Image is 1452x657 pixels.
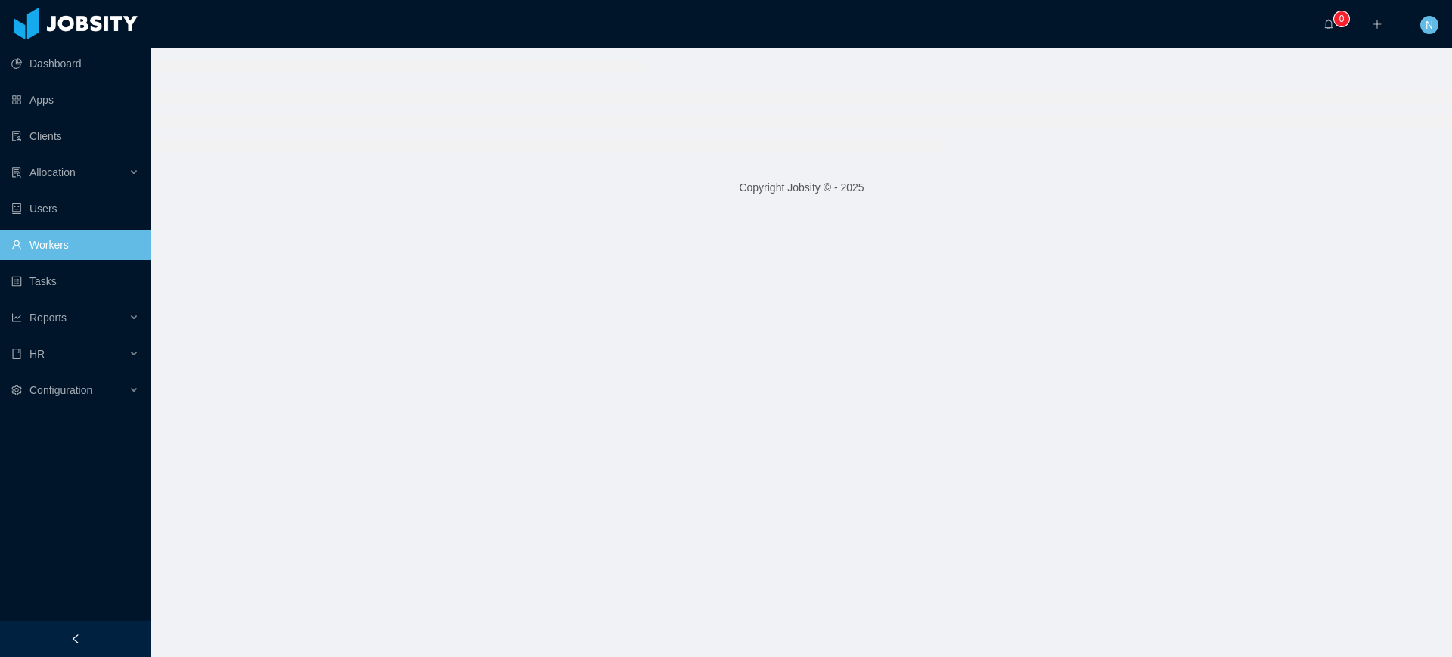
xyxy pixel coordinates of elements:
[11,194,139,224] a: icon: robotUsers
[1323,19,1334,29] i: icon: bell
[11,266,139,296] a: icon: profileTasks
[1334,11,1349,26] sup: 0
[29,348,45,360] span: HR
[11,230,139,260] a: icon: userWorkers
[29,384,92,396] span: Configuration
[151,162,1452,214] footer: Copyright Jobsity © - 2025
[11,312,22,323] i: icon: line-chart
[29,311,67,324] span: Reports
[29,166,76,178] span: Allocation
[11,167,22,178] i: icon: solution
[1426,16,1433,34] span: N
[11,349,22,359] i: icon: book
[1372,19,1382,29] i: icon: plus
[11,121,139,151] a: icon: auditClients
[11,85,139,115] a: icon: appstoreApps
[11,385,22,395] i: icon: setting
[11,48,139,79] a: icon: pie-chartDashboard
